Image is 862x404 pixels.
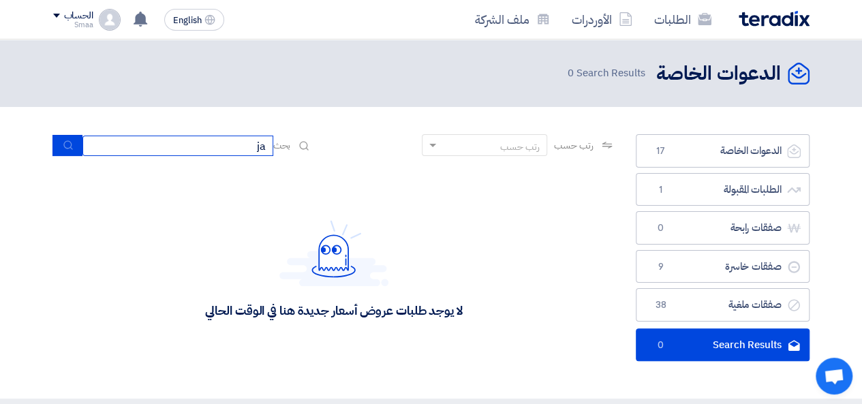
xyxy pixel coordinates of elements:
div: لا يوجد طلبات عروض أسعار جديدة هنا في الوقت الحالي [205,302,462,318]
img: Teradix logo [739,11,810,27]
button: English [164,9,224,31]
a: Open chat [816,358,852,394]
input: ابحث بعنوان أو رقم الطلب [82,136,273,156]
span: رتب حسب [554,138,593,153]
span: Search Results [568,65,645,81]
a: الطلبات [643,3,722,35]
img: Hello [279,220,388,286]
span: بحث [273,138,291,153]
div: الحساب [64,10,93,22]
span: 9 [653,260,669,274]
h2: الدعوات الخاصة [656,61,781,87]
a: صفقات خاسرة9 [636,250,810,283]
span: English [173,16,202,25]
a: Search Results0 [636,328,810,362]
span: 17 [653,144,669,158]
a: الطلبات المقبولة1 [636,173,810,206]
span: 0 [653,221,669,235]
a: صفقات ملغية38 [636,288,810,322]
span: 0 [568,65,574,80]
a: صفقات رابحة0 [636,211,810,245]
a: ملف الشركة [464,3,561,35]
a: الدعوات الخاصة17 [636,134,810,168]
span: 0 [653,339,669,352]
span: 1 [653,183,669,197]
div: Smaa [53,21,93,29]
div: رتب حسب [500,140,540,154]
span: 38 [653,298,669,312]
img: profile_test.png [99,9,121,31]
a: الأوردرات [561,3,643,35]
